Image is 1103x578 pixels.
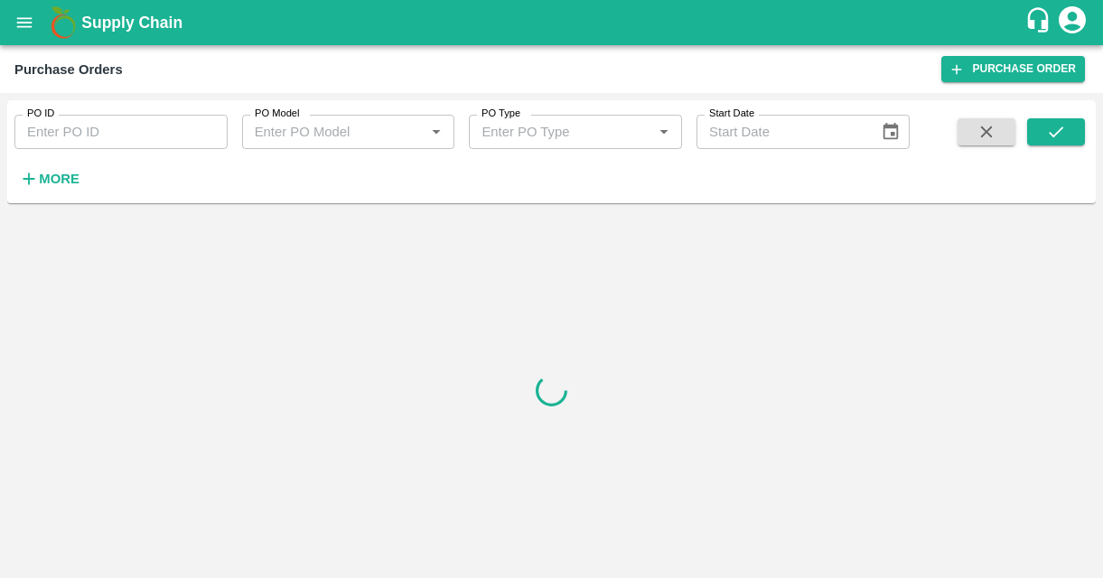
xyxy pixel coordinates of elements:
[14,163,84,194] button: More
[941,56,1085,82] a: Purchase Order
[39,172,79,186] strong: More
[14,58,123,81] div: Purchase Orders
[874,115,908,149] button: Choose date
[4,2,45,43] button: open drawer
[1024,6,1056,39] div: customer-support
[27,107,54,121] label: PO ID
[474,120,647,144] input: Enter PO Type
[248,120,420,144] input: Enter PO Model
[652,120,676,144] button: Open
[481,107,520,121] label: PO Type
[709,107,754,121] label: Start Date
[81,14,182,32] b: Supply Chain
[255,107,300,121] label: PO Model
[1056,4,1089,42] div: account of current user
[425,120,448,144] button: Open
[696,115,865,149] input: Start Date
[45,5,81,41] img: logo
[14,115,228,149] input: Enter PO ID
[81,10,1024,35] a: Supply Chain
